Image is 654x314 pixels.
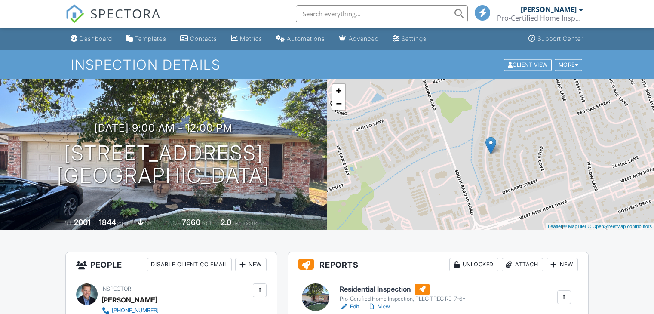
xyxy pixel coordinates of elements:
[80,35,112,42] div: Dashboard
[63,220,73,226] span: Built
[525,31,587,47] a: Support Center
[332,97,345,110] a: Zoom out
[101,293,157,306] div: [PERSON_NAME]
[101,286,131,292] span: Inspector
[99,218,116,227] div: 1844
[288,252,588,277] h3: Reports
[547,258,578,271] div: New
[90,4,161,22] span: SPECTORA
[537,35,583,42] div: Support Center
[340,284,466,303] a: Residential Inspection Pro-Certified Home Inspection, PLLC TREC REI 7-6*
[521,5,577,14] div: [PERSON_NAME]
[235,258,267,271] div: New
[340,302,359,311] a: Edit
[74,218,91,227] div: 2001
[135,35,166,42] div: Templates
[221,218,231,227] div: 2.0
[66,252,277,277] h3: People
[65,4,84,23] img: The Best Home Inspection Software - Spectora
[503,61,554,68] a: Client View
[548,224,562,229] a: Leaflet
[335,31,382,47] a: Advanced
[163,220,181,226] span: Lot Size
[182,218,200,227] div: 7660
[332,84,345,97] a: Zoom in
[497,14,583,22] div: Pro-Certified Home Inspection, PLLC
[190,35,217,42] div: Contacts
[233,220,257,226] span: bathrooms
[94,122,233,134] h3: [DATE] 9:00 am - 12:00 pm
[389,31,430,47] a: Settings
[273,31,329,47] a: Automations (Basic)
[123,31,170,47] a: Templates
[502,258,543,271] div: Attach
[296,5,468,22] input: Search everything...
[349,35,379,42] div: Advanced
[57,142,270,188] h1: [STREET_ADDRESS] [GEOGRAPHIC_DATA]
[71,57,583,72] h1: Inspection Details
[368,302,390,311] a: View
[65,12,161,30] a: SPECTORA
[340,284,466,295] h6: Residential Inspection
[112,307,159,314] div: [PHONE_NUMBER]
[402,35,427,42] div: Settings
[546,223,654,230] div: |
[340,296,466,302] div: Pro-Certified Home Inspection, PLLC TREC REI 7-6*
[240,35,262,42] div: Metrics
[563,224,586,229] a: © MapTiler
[287,35,325,42] div: Automations
[588,224,652,229] a: © OpenStreetMap contributors
[67,31,116,47] a: Dashboard
[177,31,221,47] a: Contacts
[147,258,232,271] div: Disable Client CC Email
[555,59,583,71] div: More
[145,220,154,226] span: slab
[504,59,552,71] div: Client View
[117,220,129,226] span: sq. ft.
[227,31,266,47] a: Metrics
[449,258,498,271] div: Unlocked
[202,220,212,226] span: sq.ft.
